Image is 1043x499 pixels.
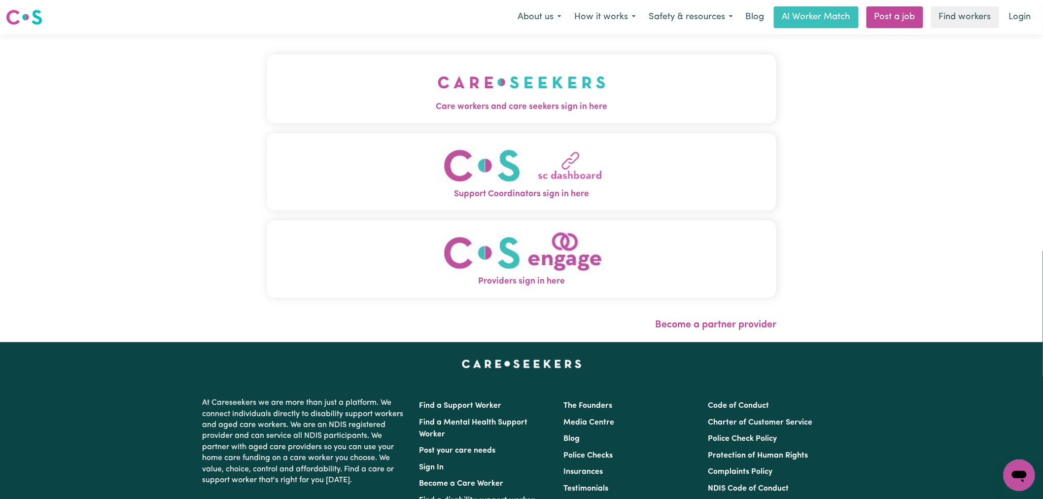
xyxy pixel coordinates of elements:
[419,419,527,438] a: Find a Mental Health Support Worker
[1004,460,1035,491] iframe: Button to launch messaging window
[1003,6,1037,28] a: Login
[6,8,42,26] img: Careseekers logo
[867,6,923,28] a: Post a job
[419,447,495,455] a: Post your care needs
[267,188,776,201] span: Support Coordinators sign in here
[708,485,789,493] a: NDIS Code of Conduct
[708,419,813,427] a: Charter of Customer Service
[568,7,642,28] button: How it works
[563,468,603,476] a: Insurances
[563,452,613,460] a: Police Checks
[774,6,859,28] a: AI Worker Match
[708,402,769,410] a: Code of Conduct
[708,468,773,476] a: Complaints Policy
[511,7,568,28] button: About us
[267,101,776,113] span: Care workers and care seekers sign in here
[462,360,582,368] a: Careseekers home page
[267,54,776,123] button: Care workers and care seekers sign in here
[563,419,614,427] a: Media Centre
[708,435,777,443] a: Police Check Policy
[419,402,501,410] a: Find a Support Worker
[419,480,503,488] a: Become a Care Worker
[655,320,776,330] a: Become a partner provider
[267,133,776,211] button: Support Coordinators sign in here
[642,7,739,28] button: Safety & resources
[267,275,776,288] span: Providers sign in here
[563,435,580,443] a: Blog
[739,6,770,28] a: Blog
[563,402,612,410] a: The Founders
[563,485,608,493] a: Testimonials
[267,220,776,298] button: Providers sign in here
[6,6,42,29] a: Careseekers logo
[419,463,444,471] a: Sign In
[931,6,999,28] a: Find workers
[202,393,407,490] p: At Careseekers we are more than just a platform. We connect individuals directly to disability su...
[708,452,808,460] a: Protection of Human Rights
